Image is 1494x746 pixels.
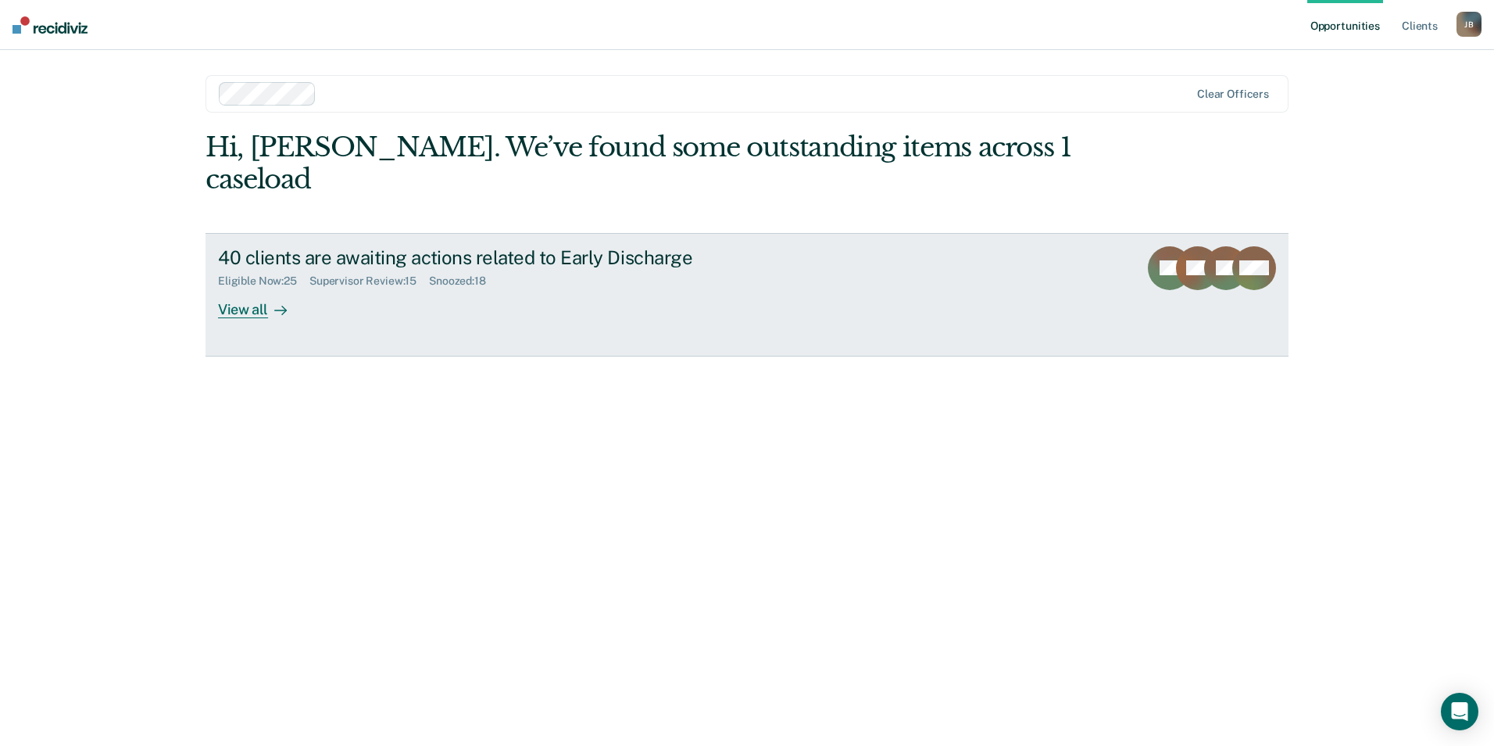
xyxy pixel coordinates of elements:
[206,233,1288,357] a: 40 clients are awaiting actions related to Early DischargeEligible Now:25Supervisor Review:15Snoo...
[429,274,499,288] div: Snoozed : 18
[218,288,306,318] div: View all
[218,274,309,288] div: Eligible Now : 25
[13,16,88,34] img: Recidiviz
[309,274,429,288] div: Supervisor Review : 15
[1456,12,1481,37] button: JB
[1441,693,1478,730] div: Open Intercom Messenger
[1197,88,1269,101] div: Clear officers
[206,131,1072,195] div: Hi, [PERSON_NAME]. We’ve found some outstanding items across 1 caseload
[1456,12,1481,37] div: J B
[218,246,767,269] div: 40 clients are awaiting actions related to Early Discharge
